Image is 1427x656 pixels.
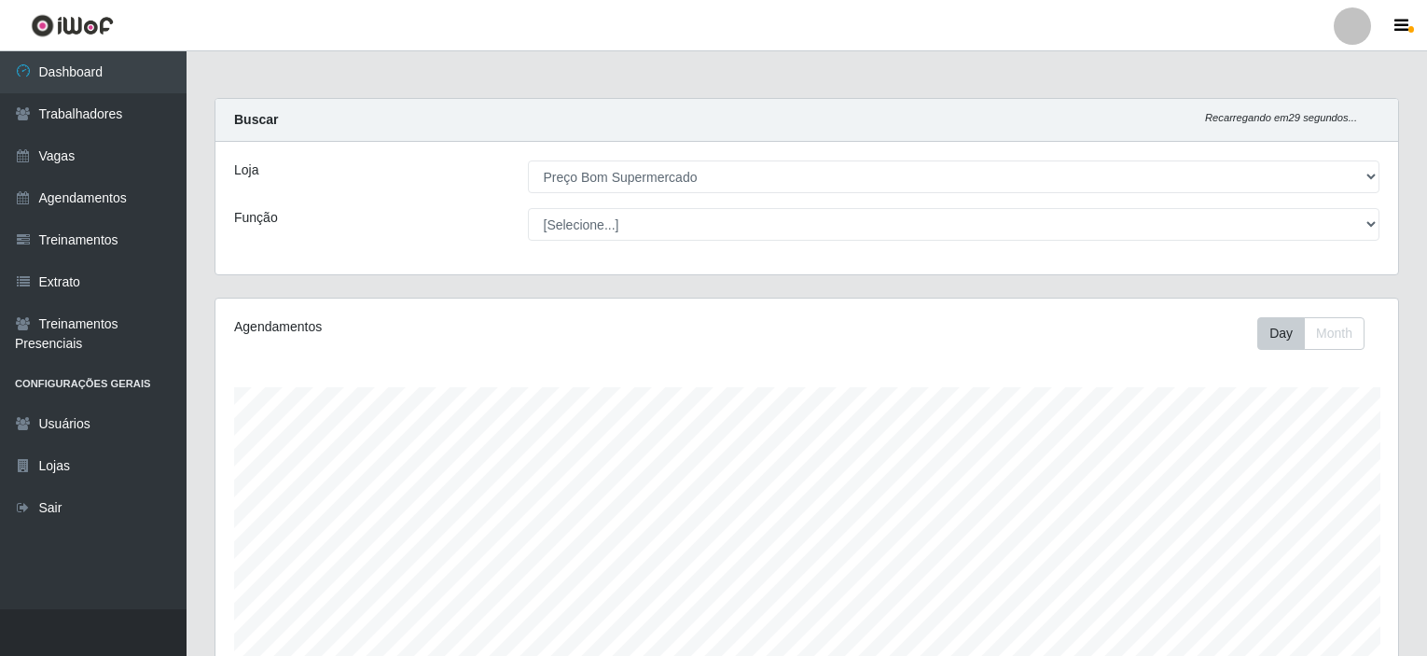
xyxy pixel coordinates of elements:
[1257,317,1365,350] div: First group
[234,161,258,180] label: Loja
[1304,317,1365,350] button: Month
[1257,317,1379,350] div: Toolbar with button groups
[31,14,114,37] img: CoreUI Logo
[234,112,278,127] strong: Buscar
[234,317,695,337] div: Agendamentos
[1257,317,1305,350] button: Day
[1205,112,1357,123] i: Recarregando em 29 segundos...
[234,208,278,228] label: Função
